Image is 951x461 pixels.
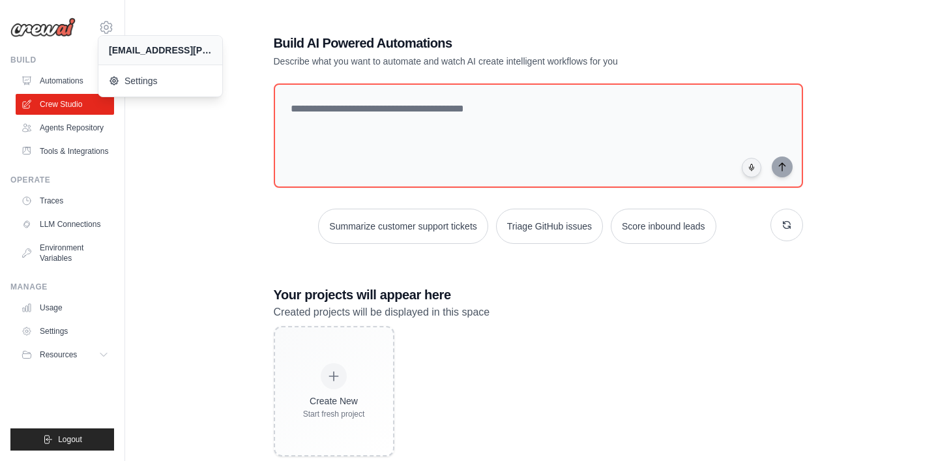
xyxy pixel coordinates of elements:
[10,175,114,185] div: Operate
[109,74,212,87] span: Settings
[742,158,761,177] button: Click to speak your automation idea
[58,434,82,445] span: Logout
[10,18,76,37] img: Logo
[16,190,114,211] a: Traces
[16,321,114,342] a: Settings
[16,94,114,115] a: Crew Studio
[16,237,114,269] a: Environment Variables
[274,34,712,52] h1: Build AI Powered Automations
[318,209,488,244] button: Summarize customer support tickets
[16,141,114,162] a: Tools & Integrations
[303,394,365,408] div: Create New
[16,297,114,318] a: Usage
[496,209,603,244] button: Triage GitHub issues
[10,282,114,292] div: Manage
[303,409,365,419] div: Start fresh project
[274,304,803,321] p: Created projects will be displayed in this space
[40,349,77,360] span: Resources
[16,70,114,91] a: Automations
[109,44,212,57] div: [EMAIL_ADDRESS][PERSON_NAME][DOMAIN_NAME]
[10,428,114,451] button: Logout
[16,117,114,138] a: Agents Repository
[10,55,114,65] div: Build
[274,286,803,304] h3: Your projects will appear here
[611,209,716,244] button: Score inbound leads
[770,209,803,241] button: Get new suggestions
[274,55,712,68] p: Describe what you want to automate and watch AI create intelligent workflows for you
[16,214,114,235] a: LLM Connections
[16,344,114,365] button: Resources
[98,68,222,94] a: Settings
